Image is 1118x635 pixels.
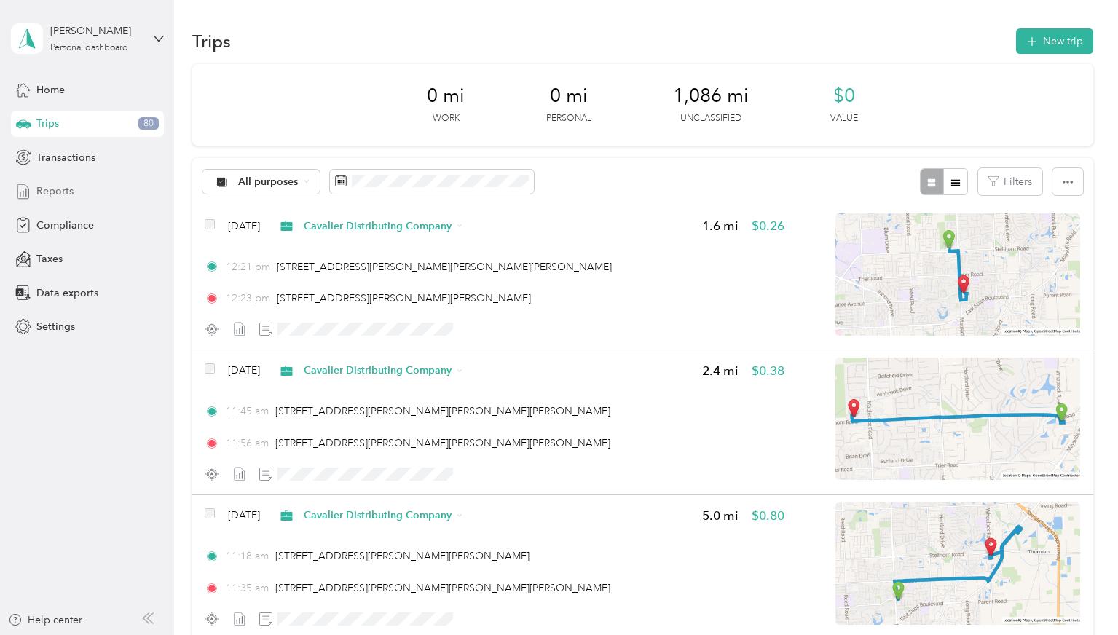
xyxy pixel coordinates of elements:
[226,435,269,451] span: 11:56 am
[36,150,95,165] span: Transactions
[226,259,270,275] span: 12:21 pm
[550,84,588,108] span: 0 mi
[546,112,591,125] p: Personal
[680,112,741,125] p: Unclassified
[36,251,63,267] span: Taxes
[304,363,452,378] span: Cavalier Distributing Company
[275,582,610,594] span: [STREET_ADDRESS][PERSON_NAME][PERSON_NAME][PERSON_NAME]
[427,84,465,108] span: 0 mi
[275,405,610,417] span: [STREET_ADDRESS][PERSON_NAME][PERSON_NAME][PERSON_NAME]
[835,358,1080,480] img: minimap
[226,580,269,596] span: 11:35 am
[228,363,260,378] span: [DATE]
[36,82,65,98] span: Home
[36,116,59,131] span: Trips
[226,291,270,306] span: 12:23 pm
[1016,28,1093,54] button: New trip
[36,218,94,233] span: Compliance
[138,117,159,130] span: 80
[833,84,855,108] span: $0
[36,285,98,301] span: Data exports
[228,218,260,234] span: [DATE]
[226,548,269,564] span: 11:18 am
[36,184,74,199] span: Reports
[702,507,739,525] span: 5.0 mi
[277,261,612,273] span: [STREET_ADDRESS][PERSON_NAME][PERSON_NAME][PERSON_NAME]
[228,508,260,523] span: [DATE]
[8,612,82,628] button: Help center
[835,213,1080,336] img: minimap
[433,112,460,125] p: Work
[238,177,299,187] span: All purposes
[702,217,739,235] span: 1.6 mi
[275,437,610,449] span: [STREET_ADDRESS][PERSON_NAME][PERSON_NAME][PERSON_NAME]
[673,84,749,108] span: 1,086 mi
[830,112,858,125] p: Value
[275,550,530,562] span: [STREET_ADDRESS][PERSON_NAME][PERSON_NAME]
[304,218,452,234] span: Cavalier Distributing Company
[835,502,1080,625] img: minimap
[978,168,1042,195] button: Filters
[192,33,231,49] h1: Trips
[226,403,269,419] span: 11:45 am
[752,217,784,235] span: $0.26
[277,292,531,304] span: [STREET_ADDRESS][PERSON_NAME][PERSON_NAME]
[50,23,141,39] div: [PERSON_NAME]
[50,44,128,52] div: Personal dashboard
[702,362,739,380] span: 2.4 mi
[36,319,75,334] span: Settings
[304,508,452,523] span: Cavalier Distributing Company
[752,507,784,525] span: $0.80
[1036,553,1118,635] iframe: Everlance-gr Chat Button Frame
[752,362,784,380] span: $0.38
